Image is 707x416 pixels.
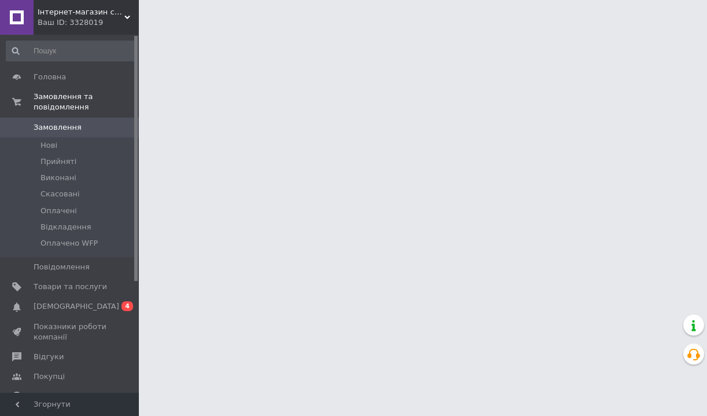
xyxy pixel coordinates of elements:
span: Повідомлення [34,262,90,272]
span: 4 [121,301,133,311]
span: Відгуки [34,352,64,362]
span: Прийняті [40,156,76,167]
span: Оплачені [40,206,77,216]
span: Нові [40,140,57,151]
span: Товари та послуги [34,282,107,292]
span: Каталог ProSale [34,391,96,402]
span: Головна [34,72,66,82]
span: Скасовані [40,189,80,199]
span: Оплачено WFP [40,238,98,249]
input: Пошук [6,41,137,61]
span: Виконані [40,173,76,183]
span: Інтернет-магазин солодощів "Make joy" [38,7,124,17]
span: Замовлення [34,122,82,133]
span: Показники роботи компанії [34,322,107,342]
span: Відкладення [40,222,91,232]
span: [DEMOGRAPHIC_DATA] [34,301,119,312]
span: Покупці [34,371,65,382]
span: Замовлення та повідомлення [34,92,139,112]
div: Ваш ID: 3328019 [38,17,139,28]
